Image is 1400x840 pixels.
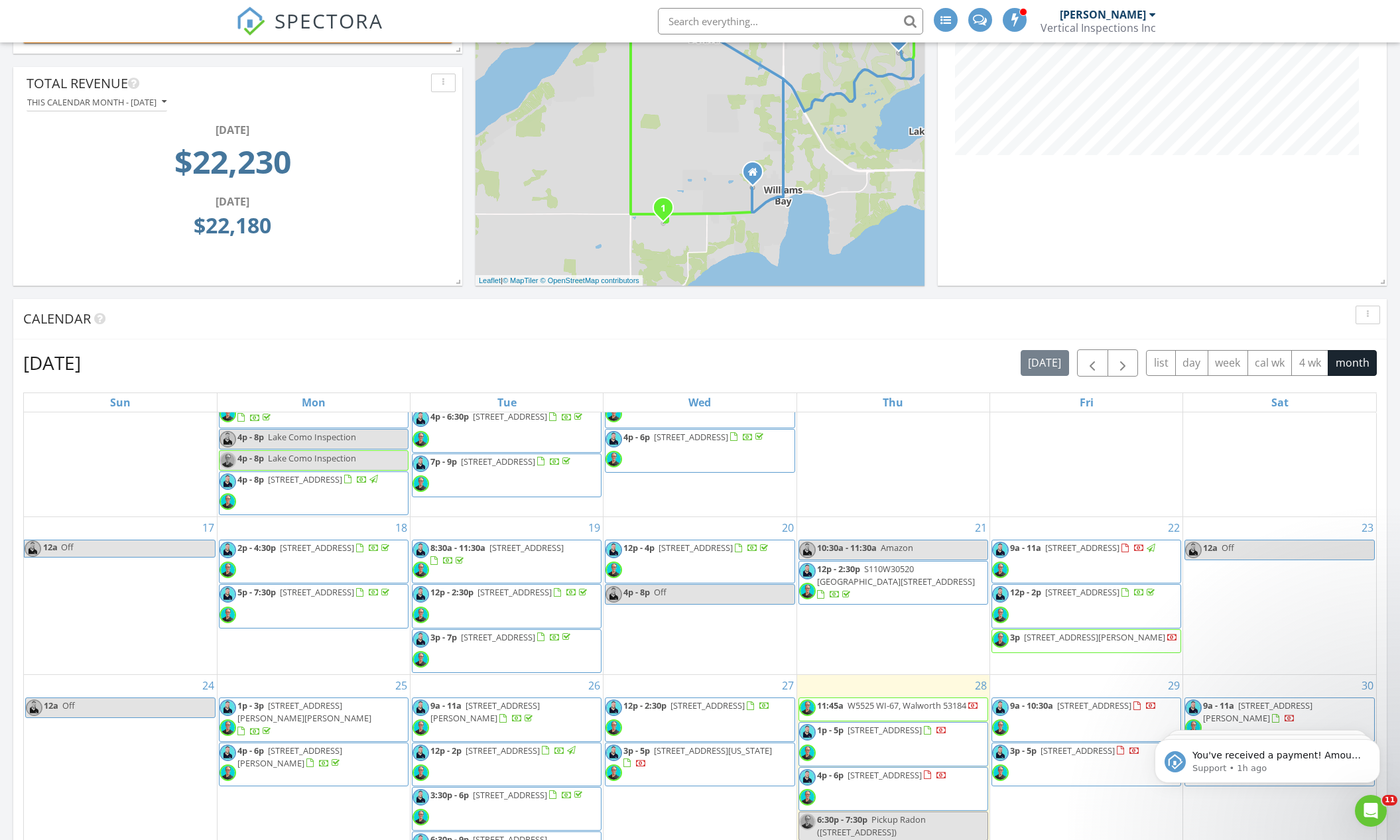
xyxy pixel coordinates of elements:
[220,493,236,510] img: untitled_design.png
[461,455,535,467] span: [STREET_ADDRESS]
[605,745,622,761] img: photo_w_background.jpg
[1010,586,1157,598] a: 12p - 2p [STREET_ADDRESS]
[268,473,342,485] span: [STREET_ADDRESS]
[220,542,236,558] img: photo_w_background.jpg
[1359,517,1376,538] a: Go to August 23, 2025
[237,745,342,769] a: 4p - 6p [STREET_ADDRESS][PERSON_NAME]
[586,675,603,696] a: Go to August 26, 2025
[24,517,217,675] td: Go to August 17, 2025
[237,745,342,769] span: [STREET_ADDRESS][PERSON_NAME]
[972,517,989,538] a: Go to August 21, 2025
[219,697,409,741] a: 1p - 3p [STREET_ADDRESS][PERSON_NAME][PERSON_NAME]
[992,631,1009,648] img: untitled_design.png
[1041,745,1115,756] span: [STREET_ADDRESS]
[623,431,650,443] span: 4p - 6p
[623,745,650,756] span: 3p - 5p
[25,540,41,557] img: photo_w_background.jpg
[27,93,167,111] button: This calendar month - [DATE]
[217,517,410,675] td: Go to August 18, 2025
[605,562,622,578] img: untitled_design.png
[413,809,429,825] img: untitled_design.png
[430,586,590,598] a: 12p - 2:30p [STREET_ADDRESS]
[413,542,429,558] img: photo_w_background.jpg
[654,586,667,598] span: Off
[896,34,901,43] i: 2
[220,406,236,422] img: untitled_design.png
[412,453,602,497] a: 7p - 9p [STREET_ADDRESS]
[661,204,666,213] i: 1
[430,789,585,801] a: 3:30p - 6p [STREET_ADDRESS]
[27,74,426,93] div: Total Revenue
[623,699,770,711] a: 12p - 2:30p [STREET_ADDRESS]
[991,584,1181,628] a: 12p - 2p [STREET_ADDRESS]
[413,562,429,578] img: untitled_design.png
[44,699,58,711] span: 12a
[1045,586,1119,598] span: [STREET_ADDRESS]
[1010,542,1041,554] span: 9a - 11a
[466,745,540,756] span: [STREET_ADDRESS]
[817,724,947,736] a: 1p - 5p [STREET_ADDRESS]
[992,607,1009,623] img: untitled_design.png
[412,408,602,452] a: 4p - 6:30p [STREET_ADDRESS]
[31,194,434,210] div: [DATE]
[798,722,988,766] a: 1p - 5p [STREET_ADDRESS]
[1146,350,1176,376] button: list
[413,431,429,448] img: untitled_design.png
[848,699,966,711] span: W5525 WI-67, Walworth 53184
[220,699,236,716] img: photo_w_background.jpg
[412,787,602,831] a: 3:30p - 6p [STREET_ADDRESS]
[799,769,816,786] img: photo_w_background.jpg
[1328,350,1377,376] button: month
[430,699,540,724] a: 9a - 11a [STREET_ADDRESS][PERSON_NAME]
[992,542,1009,558] img: photo_w_background.jpg
[1041,21,1156,34] div: Vertical Inspections Inc
[280,542,354,554] span: [STREET_ADDRESS]
[24,316,217,516] td: Go to August 10, 2025
[799,699,816,716] img: untitled_design.png
[479,276,501,284] a: Leaflet
[27,97,166,107] div: This calendar month - [DATE]
[430,789,469,801] span: 3:30p - 6p
[430,410,585,422] a: 4p - 6:30p [STREET_ADDRESS]
[1024,631,1165,643] span: [STREET_ADDRESS][PERSON_NAME]
[817,769,947,781] a: 4p - 6p [STREET_ADDRESS]
[476,275,643,286] div: |
[219,584,409,628] a: 5p - 7:30p [STREET_ADDRESS]
[799,583,816,599] img: untitled_design.png
[1135,711,1400,804] iframe: Intercom notifications message
[220,586,236,603] img: photo_w_background.jpg
[61,541,74,553] span: Off
[299,393,328,412] a: Monday
[430,542,485,554] span: 8:30a - 11:30a
[268,431,356,443] span: Lake Como Inspection
[1355,795,1387,827] iframe: Intercom live chat
[220,764,236,781] img: untitled_design.png
[972,675,989,696] a: Go to August 28, 2025
[604,517,796,675] td: Go to August 20, 2025
[107,393,133,412] a: Sunday
[992,586,1009,603] img: photo_w_background.jpg
[605,540,795,583] a: 12p - 4p [STREET_ADDRESS]
[586,517,603,538] a: Go to August 19, 2025
[237,452,264,464] span: 4p - 8p
[31,210,434,249] td: 22180.0
[237,542,276,554] span: 2p - 4:30p
[503,276,539,284] a: © MapTiler
[473,789,547,801] span: [STREET_ADDRESS]
[430,631,457,643] span: 3p - 7p
[393,517,410,538] a: Go to August 18, 2025
[1010,745,1140,756] a: 3p - 5p [STREET_ADDRESS]
[605,431,622,448] img: photo_w_background.jpg
[1203,699,1312,724] a: 9a - 11a [STREET_ADDRESS][PERSON_NAME]
[1021,350,1069,376] button: [DATE]
[413,410,429,427] img: photo_w_background.jpg
[663,208,671,215] div: W5525 WI-67, Walworth, WI 53184
[237,699,371,724] span: [STREET_ADDRESS][PERSON_NAME][PERSON_NAME]
[799,563,816,579] img: photo_w_background.jpg
[991,743,1181,786] a: 3p - 5p [STREET_ADDRESS]
[280,586,354,598] span: [STREET_ADDRESS]
[237,745,264,756] span: 4p - 6p
[798,697,988,721] a: 11:45a W5525 WI-67, Walworth 53184
[31,122,434,138] div: [DATE]
[220,452,236,469] img: untitled_design.png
